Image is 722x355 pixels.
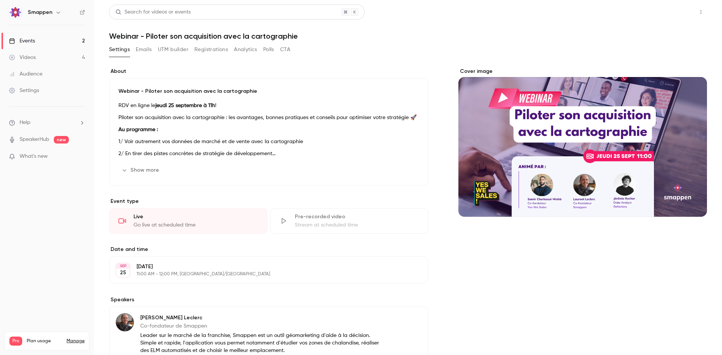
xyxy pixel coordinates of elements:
label: About [109,68,428,75]
div: Pre-recorded video [295,213,419,221]
button: Emails [136,44,152,56]
h1: Webinar - Piloter son acquisition avec la cartographie [109,32,707,41]
p: Webinar - Piloter son acquisition avec la cartographie [118,88,419,95]
label: Date and time [109,246,428,253]
p: Leader sur le marché de la franchise, Smappen est un outil géomarketing d'aide à la décision. Sim... [140,332,379,354]
p: [PERSON_NAME] Leclerc [140,314,379,322]
button: Share [659,5,689,20]
div: SEP [116,263,130,269]
img: Laurent Leclerc [116,313,134,331]
li: help-dropdown-opener [9,119,85,127]
p: [DATE] [137,263,388,270]
button: Settings [109,44,130,56]
p: 25 [120,269,126,276]
span: Help [20,119,30,127]
span: new [54,136,69,144]
div: Stream at scheduled time [295,221,419,229]
button: UTM builder [158,44,188,56]
section: Cover image [458,68,707,217]
img: Smappen [9,6,21,18]
p: RDV en ligne le ! [118,101,419,110]
div: Events [9,37,35,45]
div: Videos [9,54,36,61]
a: Manage [67,338,85,344]
p: 1/ Voir autrement vos données de marché et de vente avec la cartographie [118,137,419,146]
p: 2/ En tirer des pistes concrètes de stratégie de développement [118,149,419,158]
strong: jeudi 25 septembre à 11h [155,103,215,108]
label: Cover image [458,68,707,75]
button: CTA [280,44,290,56]
span: Pro [9,337,22,346]
div: Search for videos or events [115,8,191,16]
p: 11:00 AM - 12:00 PM, [GEOGRAPHIC_DATA]/[GEOGRAPHIC_DATA] [137,271,388,277]
h6: Smappen [28,9,52,16]
p: Piloter son acquisition avec la cartographie : les avantages, bonnes pratiques et conseils pour o... [118,113,419,122]
p: Co-fondateur de Smappen [140,322,379,330]
label: Speakers [109,296,428,304]
button: Polls [263,44,274,56]
span: What's new [20,153,48,160]
button: Analytics [234,44,257,56]
div: Audience [9,70,42,78]
div: Settings [9,87,39,94]
button: Registrations [194,44,228,56]
iframe: Noticeable Trigger [76,153,85,160]
strong: Au programme : [118,127,158,132]
div: Go live at scheduled time [133,221,258,229]
a: SpeakerHub [20,136,49,144]
div: Pre-recorded videoStream at scheduled time [270,208,429,234]
div: LiveGo live at scheduled time [109,208,267,234]
button: Show more [118,164,164,176]
p: Event type [109,198,428,205]
div: Live [133,213,258,221]
span: Plan usage [27,338,62,344]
